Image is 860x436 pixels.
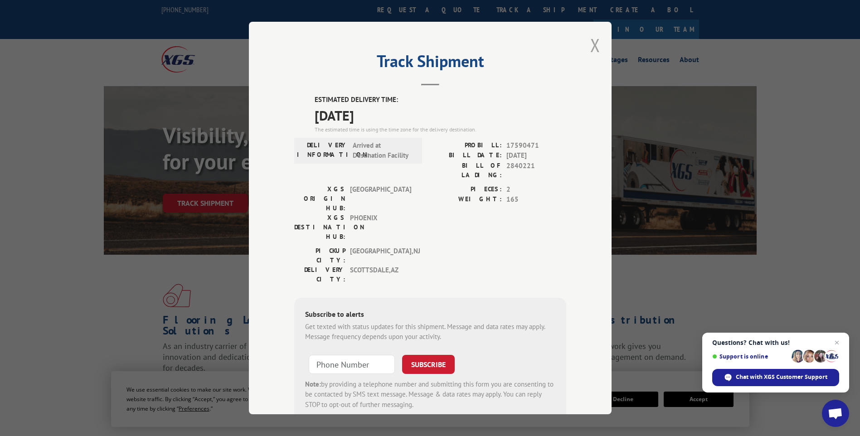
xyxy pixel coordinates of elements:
span: Chat with XGS Customer Support [712,369,839,386]
span: 2 [506,184,566,195]
div: Subscribe to alerts [305,309,555,322]
span: [DATE] [506,150,566,161]
div: The estimated time is using the time zone for the delivery destination. [315,126,566,134]
span: [GEOGRAPHIC_DATA] , NJ [350,246,411,265]
span: Chat with XGS Customer Support [736,373,827,381]
label: PROBILL: [430,140,502,151]
button: Close modal [590,33,600,57]
a: Open chat [822,400,849,427]
span: Arrived at Destination Facility [353,140,414,161]
span: [DATE] [315,105,566,126]
label: PIECES: [430,184,502,195]
h2: Track Shipment [294,55,566,72]
span: 2840221 [506,161,566,180]
label: WEIGHT: [430,194,502,205]
label: XGS ORIGIN HUB: [294,184,345,213]
button: SUBSCRIBE [402,355,455,374]
span: PHOENIX [350,213,411,242]
div: by providing a telephone number and submitting this form you are consenting to be contacted by SM... [305,379,555,410]
label: XGS DESTINATION HUB: [294,213,345,242]
strong: Note: [305,380,321,388]
span: [GEOGRAPHIC_DATA] [350,184,411,213]
span: SCOTTSDALE , AZ [350,265,411,284]
input: Phone Number [309,355,395,374]
div: Get texted with status updates for this shipment. Message and data rates may apply. Message frequ... [305,322,555,342]
label: DELIVERY CITY: [294,265,345,284]
span: 165 [506,194,566,205]
label: PICKUP CITY: [294,246,345,265]
span: 17590471 [506,140,566,151]
label: ESTIMATED DELIVERY TIME: [315,95,566,105]
label: DELIVERY INFORMATION: [297,140,348,161]
span: Questions? Chat with us! [712,339,839,346]
label: BILL DATE: [430,150,502,161]
span: Support is online [712,353,788,360]
label: BILL OF LADING: [430,161,502,180]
